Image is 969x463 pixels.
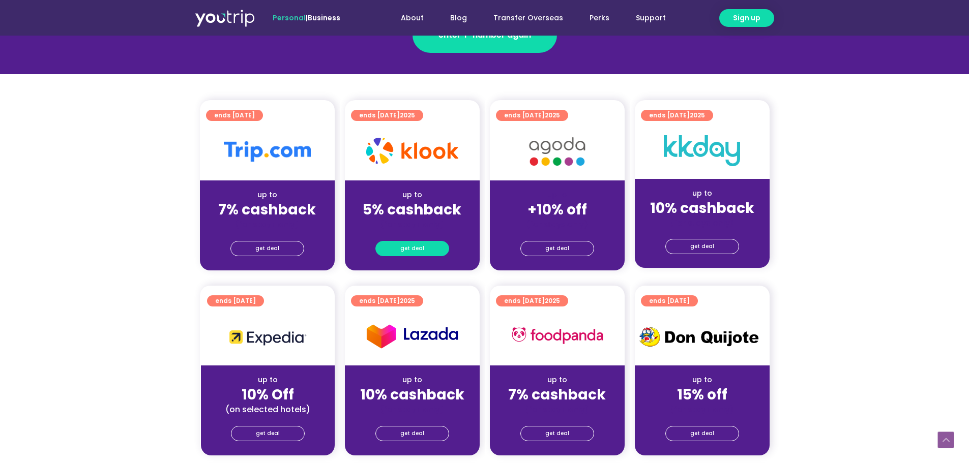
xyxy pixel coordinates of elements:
div: (for stays only) [353,404,472,415]
a: Support [623,9,679,27]
strong: 5% cashback [363,200,461,220]
span: get deal [255,241,279,256]
span: 2025 [545,111,560,119]
span: get deal [690,239,714,254]
div: (for stays only) [643,218,761,228]
span: 2025 [690,111,705,119]
div: (on selected hotels) [209,404,327,415]
a: get deal [520,241,594,256]
strong: 10% cashback [650,198,754,218]
span: ends [DATE] [215,295,256,306]
span: ends [DATE] [649,110,705,121]
strong: +10% off [527,200,587,220]
a: Business [308,13,340,23]
a: ends [DATE] [206,110,263,121]
div: up to [208,190,327,200]
span: ends [DATE] [359,110,415,121]
div: up to [643,375,761,385]
div: up to [209,375,327,385]
div: (for stays only) [498,404,616,415]
span: Personal [273,13,306,23]
span: 2025 [400,296,415,305]
span: get deal [545,426,569,441]
div: up to [353,375,472,385]
div: up to [353,190,472,200]
a: get deal [665,426,739,441]
div: (for stays only) [498,219,616,230]
a: Sign up [719,9,774,27]
span: get deal [545,241,569,256]
span: 2025 [400,111,415,119]
strong: 10% cashback [360,385,464,405]
strong: 10% Off [242,385,294,405]
a: Transfer Overseas [480,9,576,27]
a: get deal [375,426,449,441]
strong: 7% cashback [508,385,606,405]
span: ends [DATE] [504,110,560,121]
a: ends [DATE]2025 [496,110,568,121]
div: up to [643,188,761,199]
a: get deal [231,426,305,441]
div: (for stays only) [643,404,761,415]
a: get deal [230,241,304,256]
span: ends [DATE] [504,295,560,306]
div: up to [498,375,616,385]
a: get deal [375,241,449,256]
span: | [273,13,340,23]
a: get deal [520,426,594,441]
span: up to [548,190,567,200]
a: ends [DATE]2025 [351,295,423,306]
a: About [388,9,437,27]
span: get deal [690,426,714,441]
span: ends [DATE] [649,295,690,306]
span: get deal [400,241,424,256]
span: 2025 [545,296,560,305]
a: Perks [576,9,623,27]
nav: Menu [368,9,679,27]
a: ends [DATE] [641,295,698,306]
span: ends [DATE] [214,110,255,121]
a: ends [DATE]2025 [351,110,423,121]
div: (for stays only) [208,219,327,230]
strong: 15% off [677,385,727,405]
span: Sign up [733,13,760,23]
span: get deal [256,426,280,441]
a: Blog [437,9,480,27]
span: get deal [400,426,424,441]
a: get deal [665,239,739,254]
a: ends [DATE] [207,295,264,306]
div: (for stays only) [353,219,472,230]
a: ends [DATE]2025 [496,295,568,306]
strong: 7% cashback [218,200,316,220]
a: ends [DATE]2025 [641,110,713,121]
span: ends [DATE] [359,295,415,306]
